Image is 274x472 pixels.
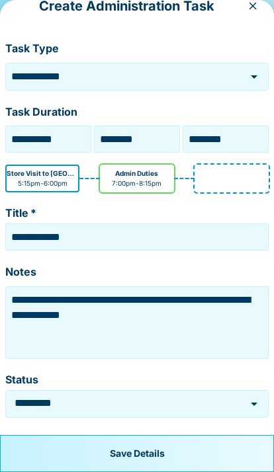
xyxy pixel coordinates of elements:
label: Status [5,372,269,387]
label: Title [5,206,269,221]
p: 7:00pm - 8:15pm [112,178,161,188]
p: 5:15pm - 6:00pm [18,178,68,188]
button: Open [245,395,263,413]
input: Choose date, selected date is 1 Sep 2025 [9,129,88,149]
input: Choose time, selected time is 7:00 PM [97,129,177,149]
button: Open [245,67,263,86]
p: Store Visit to [GEOGRAPHIC_DATA] [7,169,78,178]
p: Admin Duties [115,169,158,178]
p: Notes [5,264,269,281]
p: Task Duration [5,104,269,121]
input: Choose time, selected time is 8:15 PM [186,129,265,149]
p: Task Type [5,40,269,58]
